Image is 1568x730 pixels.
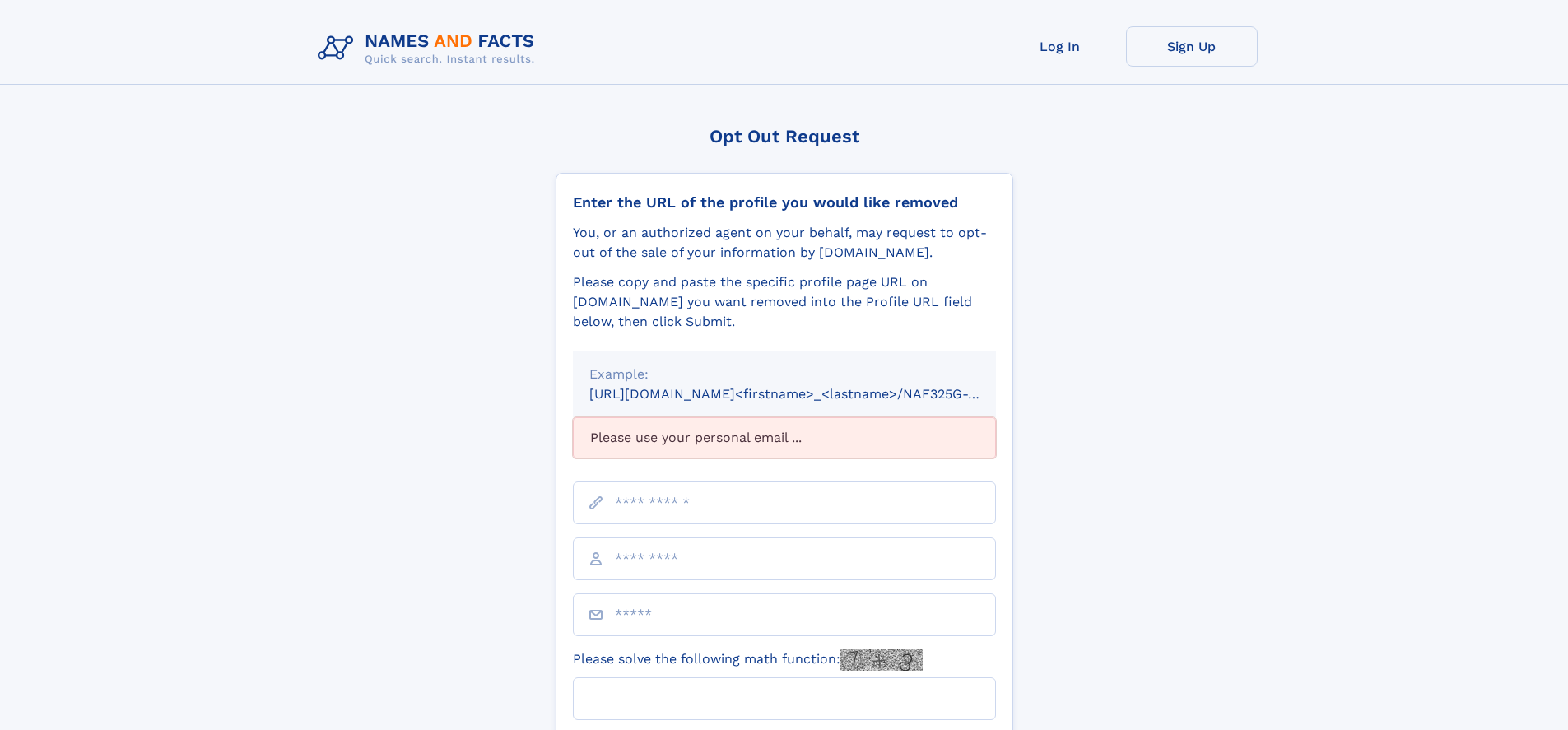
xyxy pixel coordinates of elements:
div: You, or an authorized agent on your behalf, may request to opt-out of the sale of your informatio... [573,223,996,263]
div: Opt Out Request [556,126,1013,146]
small: [URL][DOMAIN_NAME]<firstname>_<lastname>/NAF325G-xxxxxxxx [589,386,1027,402]
div: Example: [589,365,979,384]
div: Please copy and paste the specific profile page URL on [DOMAIN_NAME] you want removed into the Pr... [573,272,996,332]
div: Enter the URL of the profile you would like removed [573,193,996,212]
div: Please use your personal email ... [573,417,996,458]
a: Log In [994,26,1126,67]
a: Sign Up [1126,26,1258,67]
img: Logo Names and Facts [311,26,548,71]
label: Please solve the following math function: [573,649,923,671]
